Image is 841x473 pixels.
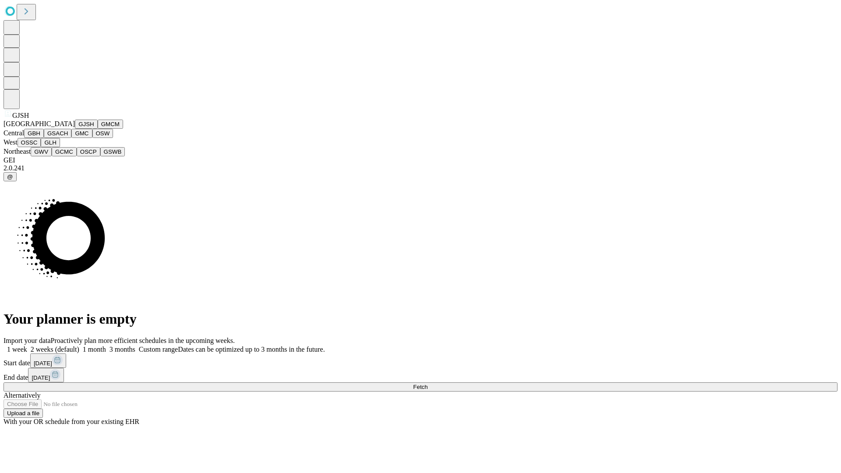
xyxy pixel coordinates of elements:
[7,346,27,353] span: 1 week
[4,164,837,172] div: 2.0.241
[28,368,64,382] button: [DATE]
[32,374,50,381] span: [DATE]
[178,346,325,353] span: Dates can be optimized up to 3 months in the future.
[100,147,125,156] button: GSWB
[75,120,98,129] button: GJSH
[12,112,29,119] span: GJSH
[52,147,77,156] button: GCMC
[34,360,52,367] span: [DATE]
[4,138,18,146] span: West
[4,382,837,392] button: Fetch
[4,418,139,425] span: With your OR schedule from your existing EHR
[92,129,113,138] button: OSW
[4,148,31,155] span: Northeast
[4,120,75,127] span: [GEOGRAPHIC_DATA]
[31,147,52,156] button: GWV
[98,120,123,129] button: GMCM
[83,346,106,353] span: 1 month
[110,346,135,353] span: 3 months
[44,129,71,138] button: GSACH
[71,129,92,138] button: GMC
[41,138,60,147] button: GLH
[4,156,837,164] div: GEI
[7,173,13,180] span: @
[77,147,100,156] button: OSCP
[413,384,428,390] span: Fetch
[51,337,235,344] span: Proactively plan more efficient schedules in the upcoming weeks.
[4,409,43,418] button: Upload a file
[139,346,178,353] span: Custom range
[4,368,837,382] div: End date
[4,392,40,399] span: Alternatively
[24,129,44,138] button: GBH
[18,138,41,147] button: OSSC
[4,129,24,137] span: Central
[4,311,837,327] h1: Your planner is empty
[4,353,837,368] div: Start date
[30,353,66,368] button: [DATE]
[31,346,79,353] span: 2 weeks (default)
[4,337,51,344] span: Import your data
[4,172,17,181] button: @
